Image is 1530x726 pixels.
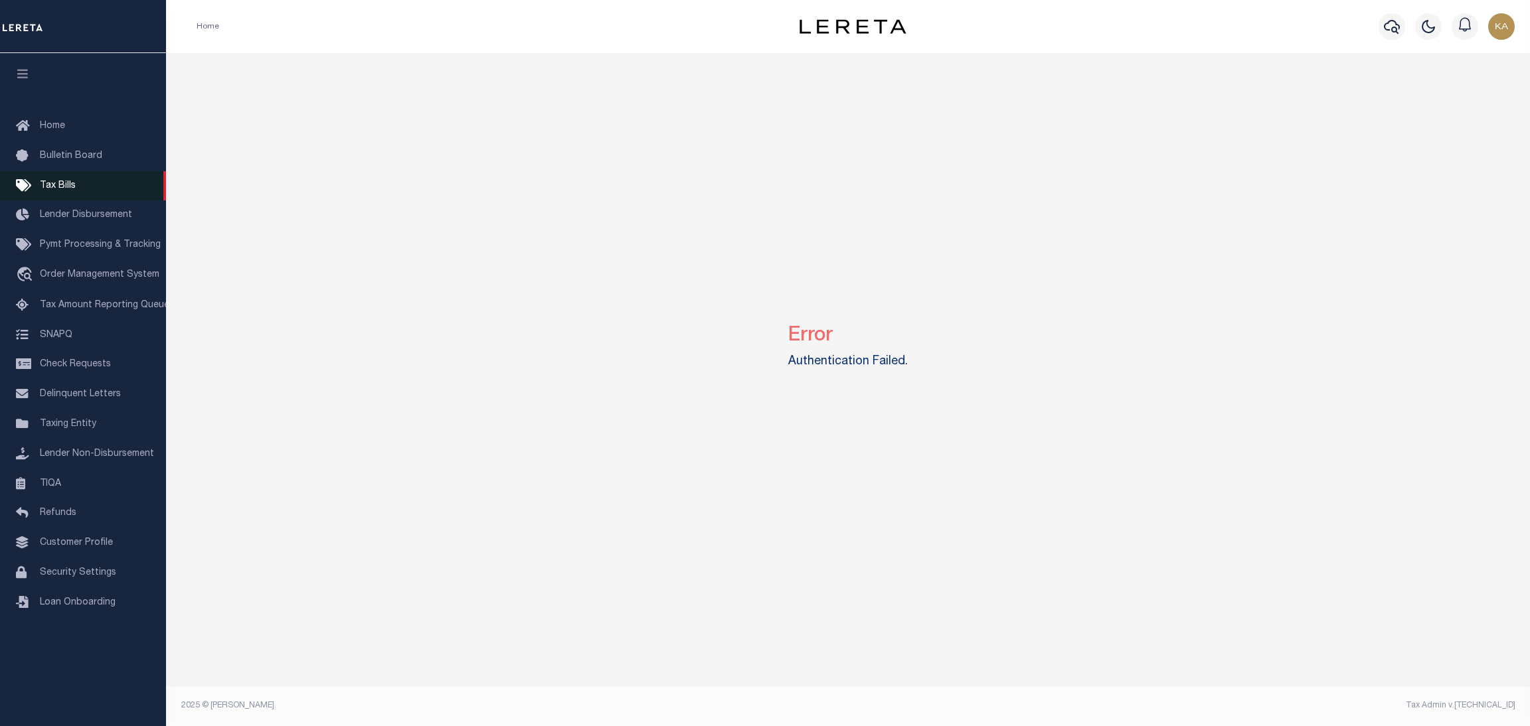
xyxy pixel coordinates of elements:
span: Lender Disbursement [40,210,132,220]
span: Loan Onboarding [40,598,116,607]
span: Delinquent Letters [40,390,121,399]
span: Home [40,121,65,131]
div: 2025 © [PERSON_NAME]. [171,699,849,711]
span: Order Management System [40,270,159,279]
span: Taxing Entity [40,419,96,429]
span: SNAPQ [40,330,72,339]
span: Tax Amount Reporting Queue [40,301,169,310]
span: Security Settings [40,568,116,577]
i: travel_explore [16,267,37,284]
span: Customer Profile [40,538,113,547]
span: Refunds [40,508,76,518]
div: Tax Admin v.[TECHNICAL_ID] [858,699,1515,711]
h2: Error [788,314,908,348]
span: Pymt Processing & Tracking [40,240,161,250]
span: Lender Non-Disbursement [40,449,154,459]
span: Check Requests [40,360,111,369]
span: Tax Bills [40,181,76,190]
img: logo-dark.svg [800,19,906,34]
li: Home [197,21,219,33]
span: Bulletin Board [40,151,102,161]
img: svg+xml;base64,PHN2ZyB4bWxucz0iaHR0cDovL3d3dy53My5vcmcvMjAwMC9zdmciIHBvaW50ZXItZXZlbnRzPSJub25lIi... [1488,13,1515,40]
span: TIQA [40,478,61,488]
label: Authentication Failed. [788,353,908,371]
